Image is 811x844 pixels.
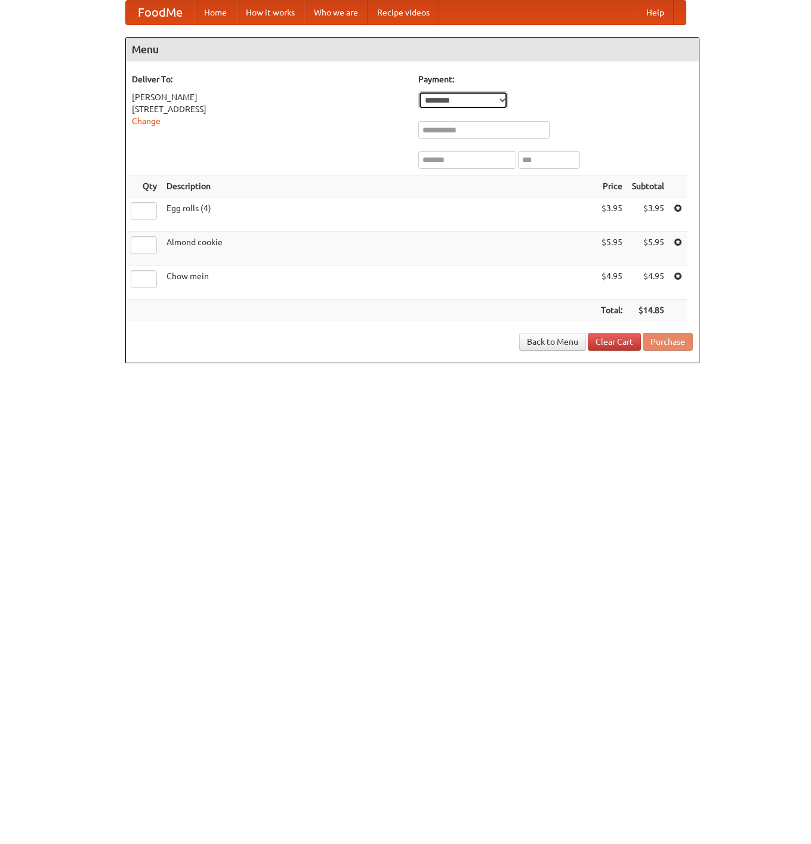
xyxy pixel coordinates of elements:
div: [PERSON_NAME] [132,91,406,103]
td: $3.95 [596,197,627,231]
button: Purchase [643,333,693,351]
h4: Menu [126,38,699,61]
th: $14.85 [627,299,669,321]
td: $4.95 [596,265,627,299]
td: $5.95 [596,231,627,265]
a: FoodMe [126,1,195,24]
a: Who we are [304,1,368,24]
td: Chow mein [162,265,596,299]
th: Description [162,175,596,197]
th: Qty [126,175,162,197]
a: Clear Cart [588,333,641,351]
a: Home [195,1,236,24]
td: $4.95 [627,265,669,299]
h5: Deliver To: [132,73,406,85]
a: Change [132,116,161,126]
a: Help [637,1,674,24]
td: $5.95 [627,231,669,265]
h5: Payment: [418,73,693,85]
th: Subtotal [627,175,669,197]
div: [STREET_ADDRESS] [132,103,406,115]
td: $3.95 [627,197,669,231]
th: Price [596,175,627,197]
a: How it works [236,1,304,24]
td: Almond cookie [162,231,596,265]
td: Egg rolls (4) [162,197,596,231]
a: Recipe videos [368,1,439,24]
th: Total: [596,299,627,321]
a: Back to Menu [519,333,586,351]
